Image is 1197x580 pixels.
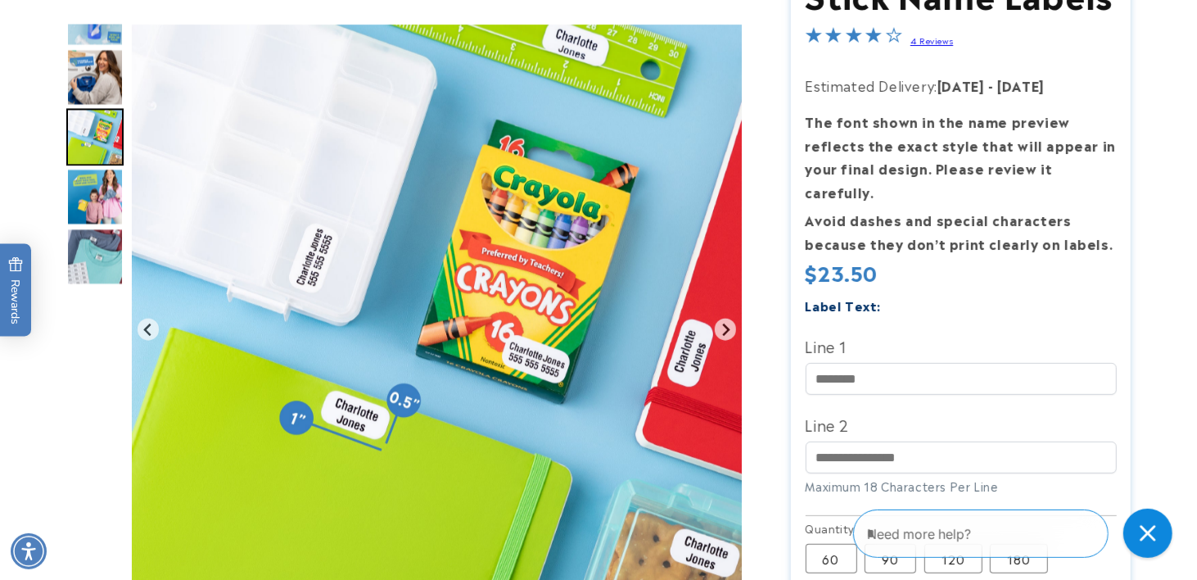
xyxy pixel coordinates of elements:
[806,478,1117,495] div: Maximum 18 Characters Per Line
[11,533,47,569] div: Accessibility Menu
[853,503,1181,564] iframe: Gorgias Floating Chat
[806,111,1116,202] strong: The font shown in the name preview reflects the exact style that will appear in your final design...
[8,257,24,325] span: Rewards
[937,75,985,95] strong: [DATE]
[988,75,994,95] strong: -
[66,109,124,166] div: Go to slide 7
[910,34,953,46] a: 4 Reviews - open in a new tab
[806,257,879,287] span: $23.50
[806,520,856,537] legend: Quantity
[66,49,124,106] img: stick and wear labels, washable and waterproof
[138,319,160,341] button: Previous slide
[66,49,124,106] div: Go to slide 6
[806,544,857,573] label: 60
[806,411,1117,437] label: Line 2
[806,74,1117,97] p: Estimated Delivery:
[806,333,1117,359] label: Line 1
[66,169,124,226] div: Go to slide 8
[806,296,882,315] label: Label Text:
[66,229,124,286] div: Go to slide 9
[715,319,737,341] button: Next slide
[806,29,902,48] span: 4.0-star overall rating
[997,75,1045,95] strong: [DATE]
[806,210,1113,253] strong: Avoid dashes and special characters because they don’t print clearly on labels.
